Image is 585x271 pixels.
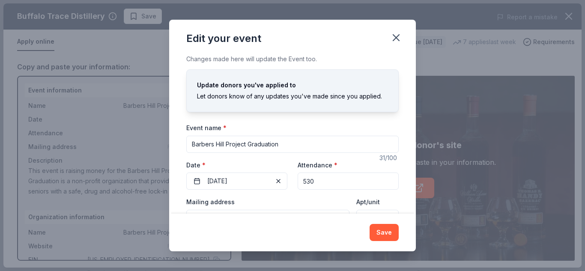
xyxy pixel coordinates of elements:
button: [DATE] [186,173,287,190]
label: Event name [186,124,227,132]
input: Spring Fundraiser [186,136,399,153]
label: Attendance [298,161,337,170]
button: Save [370,224,399,241]
label: Date [186,161,287,170]
div: Let donors know of any updates you've made since you applied. [197,91,388,101]
input: 20 [298,173,399,190]
input: # [356,210,399,227]
div: Changes made here will update the Event too. [186,54,399,64]
input: Enter a US address [186,210,349,227]
label: Mailing address [186,198,235,206]
label: Apt/unit [356,198,380,206]
div: 31 /100 [379,153,399,163]
div: Edit your event [186,32,261,45]
div: Update donors you've applied to [197,80,388,90]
